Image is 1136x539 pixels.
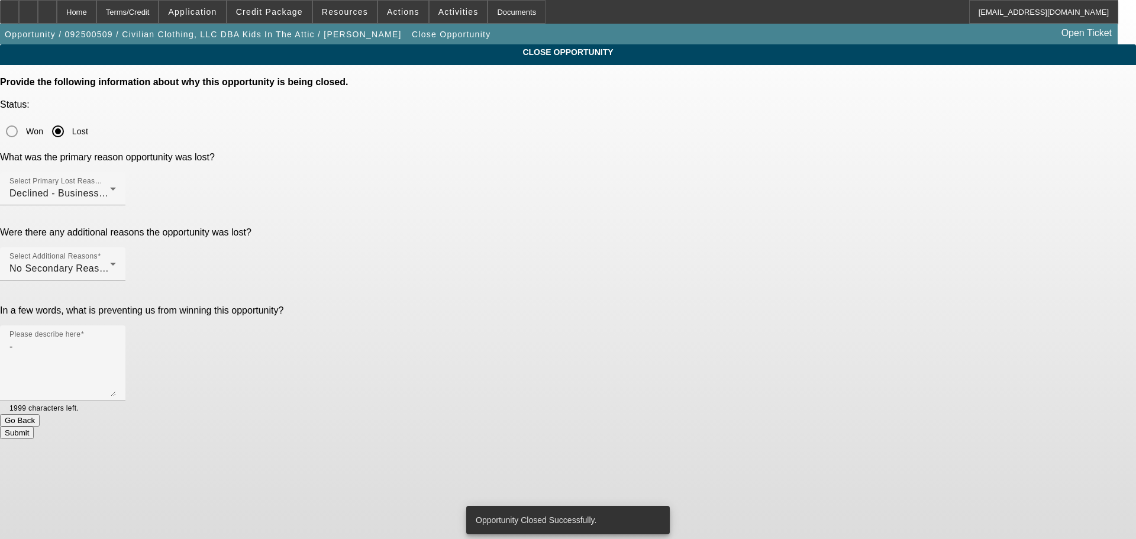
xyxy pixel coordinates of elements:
[70,125,88,137] label: Lost
[9,401,79,414] mat-hint: 1999 characters left.
[387,7,419,17] span: Actions
[430,1,488,23] button: Activities
[9,253,98,260] mat-label: Select Additional Reasons
[9,177,103,185] mat-label: Select Primary Lost Reason
[227,1,312,23] button: Credit Package
[466,506,665,534] div: Opportunity Closed Successfully.
[1057,23,1116,43] a: Open Ticket
[378,1,428,23] button: Actions
[9,188,161,198] span: Declined - Business Credit Issues
[313,1,377,23] button: Resources
[9,47,1127,57] span: CLOSE OPPORTUNITY
[5,30,402,39] span: Opportunity / 092500509 / Civilian Clothing, LLC DBA Kids In The Attic / [PERSON_NAME]
[412,30,490,39] span: Close Opportunity
[9,331,80,338] mat-label: Please describe here
[236,7,303,17] span: Credit Package
[409,24,493,45] button: Close Opportunity
[438,7,479,17] span: Activities
[9,263,161,273] span: No Secondary Reason To Provide
[322,7,368,17] span: Resources
[168,7,217,17] span: Application
[159,1,225,23] button: Application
